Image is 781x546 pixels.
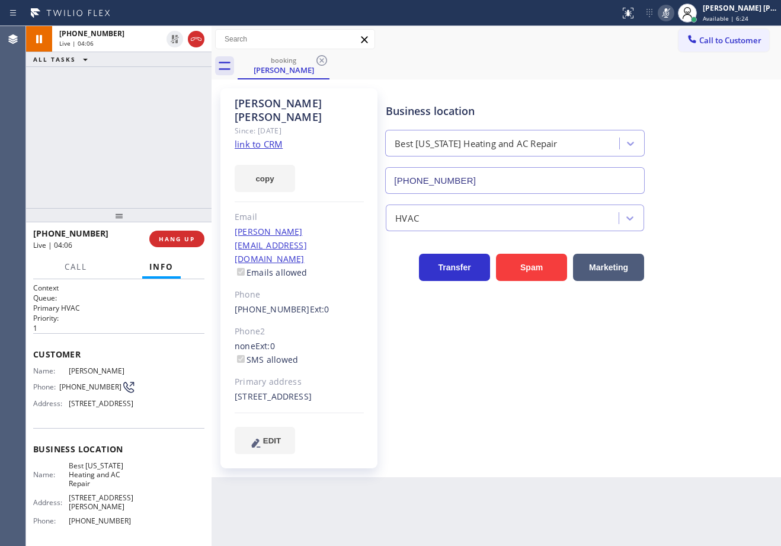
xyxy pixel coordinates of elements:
span: [PHONE_NUMBER] [59,28,124,39]
span: Customer [33,349,204,360]
a: link to CRM [235,138,283,150]
button: Mute [658,5,674,21]
span: [PHONE_NUMBER] [59,382,121,391]
span: Address: [33,399,69,408]
button: HANG UP [149,231,204,247]
span: [STREET_ADDRESS][PERSON_NAME] [69,493,136,512]
button: Spam [496,254,567,281]
span: Call [65,261,87,272]
span: [PHONE_NUMBER] [33,228,108,239]
span: Available | 6:24 [703,14,748,23]
span: Ext: 0 [255,340,275,352]
div: booking [239,56,328,65]
h2: Priority: [33,313,204,323]
span: ALL TASKS [33,55,76,63]
div: Phone [235,288,364,302]
div: [PERSON_NAME] [PERSON_NAME] [235,97,364,124]
input: Emails allowed [237,268,245,276]
div: Phone2 [235,325,364,339]
button: Hang up [188,31,204,47]
input: Phone Number [385,167,645,194]
span: Live | 04:06 [33,240,72,250]
span: Phone: [33,382,59,391]
button: Unhold Customer [167,31,183,47]
div: Manuela Pacheco [239,53,328,78]
span: Name: [33,470,69,479]
div: [PERSON_NAME] [PERSON_NAME] Dahil [703,3,777,13]
div: Email [235,210,364,224]
div: HVAC [395,211,419,225]
span: EDIT [263,436,281,445]
div: Best [US_STATE] Heating and AC Repair [395,137,557,151]
label: Emails allowed [235,267,308,278]
button: EDIT [235,427,295,454]
div: [PERSON_NAME] [239,65,328,75]
button: Info [142,256,181,279]
span: Info [149,261,174,272]
span: Call to Customer [699,35,761,46]
span: Business location [33,443,204,455]
span: [STREET_ADDRESS] [69,399,136,408]
button: Call [57,256,94,279]
span: Address: [33,498,69,507]
input: Search [216,30,375,49]
button: Call to Customer [678,29,769,52]
a: [PHONE_NUMBER] [235,304,310,315]
div: Business location [386,103,644,119]
label: SMS allowed [235,354,298,365]
span: Phone: [33,516,69,525]
div: none [235,340,364,367]
span: Ext: 0 [310,304,329,315]
h1: Context [33,283,204,293]
input: SMS allowed [237,355,245,363]
div: Since: [DATE] [235,124,364,138]
a: [PERSON_NAME][EMAIL_ADDRESS][DOMAIN_NAME] [235,226,307,264]
span: Live | 04:06 [59,39,94,47]
button: Marketing [573,254,644,281]
p: 1 [33,323,204,333]
div: [STREET_ADDRESS] [235,390,364,404]
button: Transfer [419,254,490,281]
span: Best [US_STATE] Heating and AC Repair [69,461,136,488]
span: HANG UP [159,235,195,243]
h2: Queue: [33,293,204,303]
button: copy [235,165,295,192]
div: Primary address [235,375,364,389]
span: Name: [33,366,69,375]
p: Primary HVAC [33,303,204,313]
span: [PERSON_NAME] [69,366,136,375]
button: ALL TASKS [26,52,100,66]
span: [PHONE_NUMBER] [69,516,136,525]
